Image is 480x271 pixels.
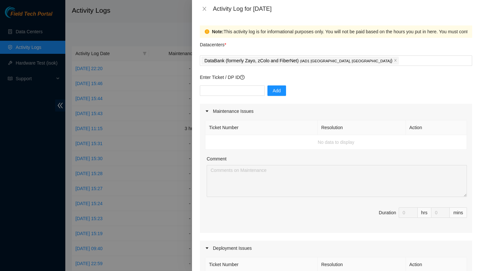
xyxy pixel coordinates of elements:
[200,241,472,256] div: Deployment Issues
[200,6,209,12] button: Close
[240,75,245,80] span: question-circle
[200,74,472,81] p: Enter Ticket / DP ID
[205,246,209,250] span: caret-right
[205,120,318,135] th: Ticket Number
[450,207,467,218] div: mins
[205,29,209,34] span: exclamation-circle
[406,120,467,135] th: Action
[418,207,431,218] div: hrs
[212,28,224,35] strong: Note:
[205,109,209,113] span: caret-right
[202,6,207,11] span: close
[379,209,396,216] div: Duration
[207,165,467,197] textarea: Comment
[273,87,281,94] span: Add
[205,135,467,150] td: No data to display
[207,155,227,162] label: Comment
[204,57,392,65] p: DataBank (formerly Zayo, zColo and FiberNet) )
[394,59,397,63] span: close
[213,5,472,12] div: Activity Log for [DATE]
[318,120,406,135] th: Resolution
[200,104,472,119] div: Maintenance Issues
[267,85,286,96] button: Add
[300,59,391,63] span: ( IAD1 [GEOGRAPHIC_DATA], [GEOGRAPHIC_DATA]
[200,38,226,48] p: Datacenters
